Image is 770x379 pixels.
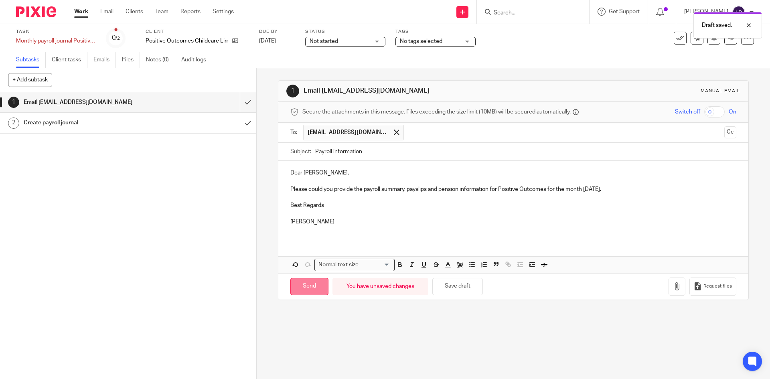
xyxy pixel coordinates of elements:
a: Client tasks [52,52,87,68]
div: 2 [8,118,19,129]
span: Switch off [675,108,700,116]
button: Save draft [432,278,483,295]
button: Cc [724,126,736,138]
h1: Email [EMAIL_ADDRESS][DOMAIN_NAME] [24,96,162,108]
span: [EMAIL_ADDRESS][DOMAIN_NAME] [308,128,388,136]
a: Notes (0) [146,52,175,68]
small: /2 [115,36,120,41]
label: Due by [259,28,295,35]
img: Pixie [16,6,56,17]
span: Normal text size [316,261,360,269]
input: Send [290,278,328,295]
div: Monthly payroll journal Positive Outcomes [16,37,96,45]
p: Please could you provide the payroll summary, payslips and pension information for Positive Outco... [290,185,736,193]
h1: Email [EMAIL_ADDRESS][DOMAIN_NAME] [304,87,531,95]
a: Files [122,52,140,68]
label: To: [290,128,299,136]
button: + Add subtask [8,73,52,87]
span: Secure the attachments in this message. Files exceeding the size limit (10MB) will be secured aut... [302,108,571,116]
label: Status [305,28,385,35]
a: Reports [180,8,201,16]
a: Clients [126,8,143,16]
span: [DATE] [259,38,276,44]
div: Search for option [314,259,395,271]
input: Search for option [361,261,390,269]
p: Draft saved. [702,21,732,29]
span: On [729,108,736,116]
div: 1 [8,97,19,108]
h1: Create payroll journal [24,117,162,129]
span: Request files [703,283,732,290]
label: Subject: [290,148,311,156]
a: Settings [213,8,234,16]
img: svg%3E [732,6,745,18]
p: Dear [PERSON_NAME], [290,169,736,177]
span: No tags selected [400,39,442,44]
a: Emails [93,52,116,68]
p: [PERSON_NAME] [290,218,736,226]
label: Task [16,28,96,35]
a: Subtasks [16,52,46,68]
p: Best Regards [290,201,736,209]
a: Team [155,8,168,16]
p: Positive Outcomes Childcare Limited [146,37,228,45]
a: Email [100,8,113,16]
a: Work [74,8,88,16]
div: Manual email [701,88,740,94]
div: You have unsaved changes [332,278,428,295]
span: Not started [310,39,338,44]
button: Request files [689,278,736,296]
a: Audit logs [181,52,212,68]
div: 0 [112,33,120,43]
div: 1 [286,85,299,97]
label: Client [146,28,249,35]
